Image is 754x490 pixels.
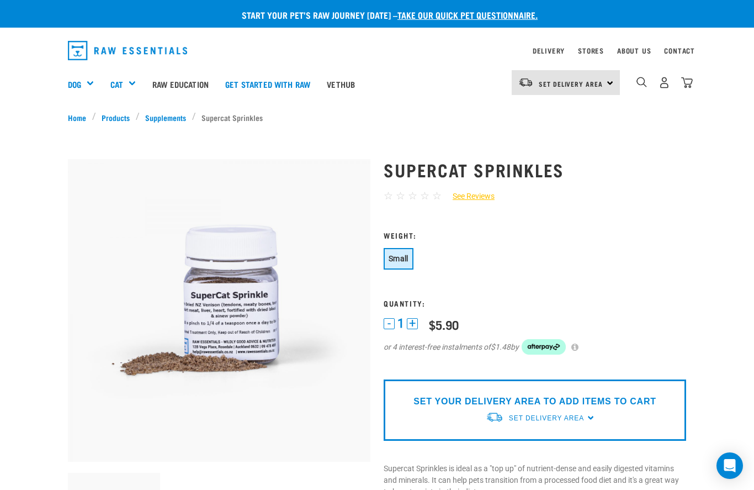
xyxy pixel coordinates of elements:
img: home-icon@2x.png [681,77,693,88]
div: $5.90 [429,318,459,331]
a: Home [68,112,92,123]
div: or 4 interest-free instalments of by [384,339,686,355]
a: Cat [110,78,123,91]
a: About Us [617,49,651,52]
span: Set Delivery Area [539,82,603,86]
h1: Supercat Sprinkles [384,160,686,180]
a: Supplements [140,112,192,123]
a: See Reviews [442,191,495,202]
img: user.png [659,77,670,88]
a: take our quick pet questionnaire. [397,12,538,17]
img: Afterpay [522,339,566,355]
span: ☆ [408,189,417,202]
a: Stores [578,49,604,52]
nav: breadcrumbs [68,112,686,123]
div: Open Intercom Messenger [716,452,743,479]
img: Plastic Container of SuperCat Sprinkles With Product Shown Outside Of The Bottle [68,159,370,462]
a: Get started with Raw [217,62,318,106]
span: ☆ [384,189,393,202]
a: Contact [664,49,695,52]
a: Vethub [318,62,363,106]
span: $1.48 [491,341,511,353]
span: ☆ [432,189,442,202]
button: - [384,318,395,329]
img: van-moving.png [518,77,533,87]
button: + [407,318,418,329]
a: Dog [68,78,81,91]
h3: Quantity: [384,299,686,307]
nav: dropdown navigation [59,36,695,65]
img: home-icon-1@2x.png [636,77,647,87]
a: Products [96,112,136,123]
h3: Weight: [384,231,686,239]
a: Delivery [533,49,565,52]
span: 1 [397,318,404,329]
img: Raw Essentials Logo [68,41,187,60]
span: Set Delivery Area [509,414,584,422]
button: Small [384,248,413,270]
span: Small [389,254,408,263]
p: SET YOUR DELIVERY AREA TO ADD ITEMS TO CART [413,395,656,408]
span: ☆ [420,189,429,202]
span: ☆ [396,189,405,202]
img: van-moving.png [486,412,503,423]
a: Raw Education [144,62,217,106]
